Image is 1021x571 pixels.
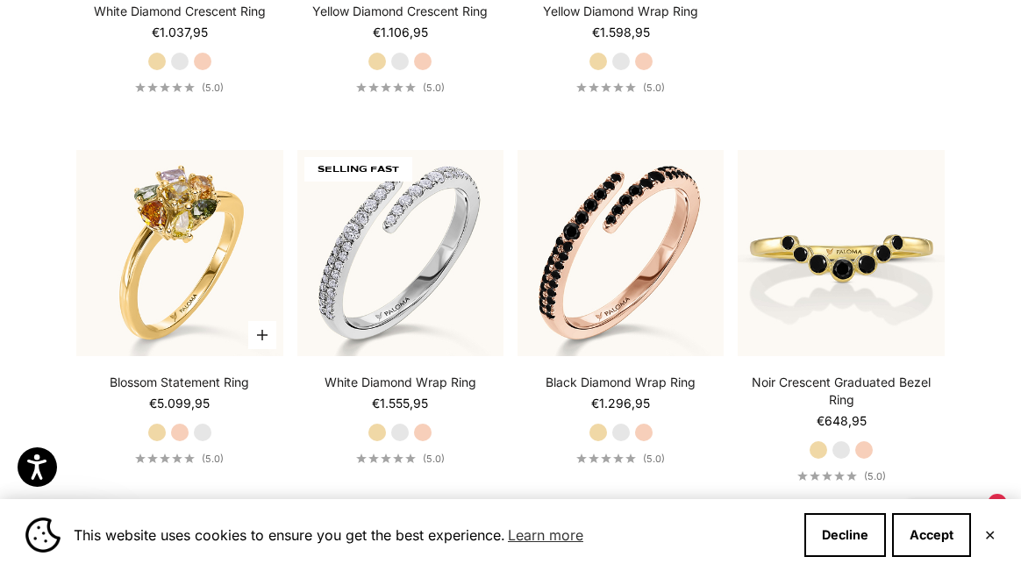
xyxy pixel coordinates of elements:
span: (5.0) [202,82,224,94]
sale-price: €1.037,95 [152,24,208,41]
span: (5.0) [864,470,886,482]
button: Close [984,530,996,540]
img: Cookie banner [25,517,61,553]
a: Yellow Diamond Wrap Ring [543,3,698,20]
a: White Diamond Crescent Ring [94,3,266,20]
span: (5.0) [643,82,665,94]
img: #YellowGold [738,150,944,356]
sale-price: €1.106,95 [373,24,428,41]
a: 5.0 out of 5.0 stars(5.0) [135,453,224,465]
a: #YellowGold #WhiteGold #RoseGold [76,150,282,356]
a: 5.0 out of 5.0 stars(5.0) [135,82,224,94]
div: 5.0 out of 5.0 stars [356,453,416,463]
span: (5.0) [423,453,445,465]
a: Noir Crescent Graduated Bezel Ring [738,374,944,409]
img: #WhiteGold [297,150,503,356]
span: (5.0) [423,82,445,94]
sale-price: €1.598,95 [592,24,650,41]
a: 5.0 out of 5.0 stars(5.0) [356,453,445,465]
span: (5.0) [643,453,665,465]
sale-price: €1.296,95 [591,395,650,412]
div: 5.0 out of 5.0 stars [576,82,636,92]
a: Black Diamond Wrap Ring [546,374,696,391]
span: This website uses cookies to ensure you get the best experience. [74,522,790,548]
div: 5.0 out of 5.0 stars [135,453,195,463]
a: Blossom Statement Ring [110,374,249,391]
img: #RoseGold [518,150,724,356]
a: 5.0 out of 5.0 stars(5.0) [356,82,445,94]
div: 5.0 out of 5.0 stars [576,453,636,463]
a: White Diamond Wrap Ring [325,374,476,391]
a: Learn more [505,522,586,548]
a: 5.0 out of 5.0 stars(5.0) [576,82,665,94]
div: 5.0 out of 5.0 stars [135,82,195,92]
a: 5.0 out of 5.0 stars(5.0) [576,453,665,465]
div: 5.0 out of 5.0 stars [797,471,857,481]
sale-price: €5.099,95 [149,395,210,412]
div: 5.0 out of 5.0 stars [356,82,416,92]
a: Yellow Diamond Crescent Ring [312,3,488,20]
a: 5.0 out of 5.0 stars(5.0) [797,470,886,482]
sale-price: €648,95 [817,412,867,430]
span: (5.0) [202,453,224,465]
img: #YellowGold [76,150,282,356]
button: Decline [804,513,886,557]
sale-price: €1.555,95 [372,395,428,412]
button: Accept [892,513,971,557]
span: SELLING FAST [304,157,412,182]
